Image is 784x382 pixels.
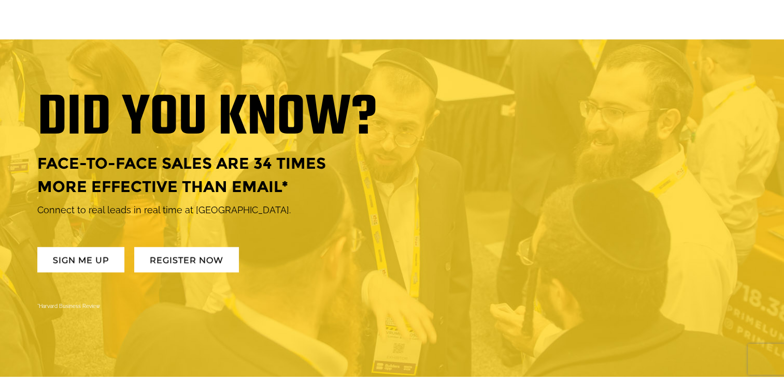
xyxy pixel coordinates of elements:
div: Minimize live chat window [170,5,195,30]
h2: FACE-TO-FACE SALES ARE 34 TIMES MORE EFFECTIVE THAN EMAIL* [37,152,378,198]
input: Enter your email address [13,126,189,149]
em: Submit [152,300,188,314]
textarea: Type your message and click 'Submit' [13,157,189,292]
div: *Harvard Business Review [37,298,378,315]
p: Connect to real leads in real time at [GEOGRAPHIC_DATA]. [37,202,378,218]
div: Leave a message [54,58,174,71]
a: REGISTER NOW [134,247,239,272]
h1: DID YOU KNOW? [37,95,378,142]
input: Enter your last name [13,96,189,119]
a: SIGN ME UP [37,247,124,272]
